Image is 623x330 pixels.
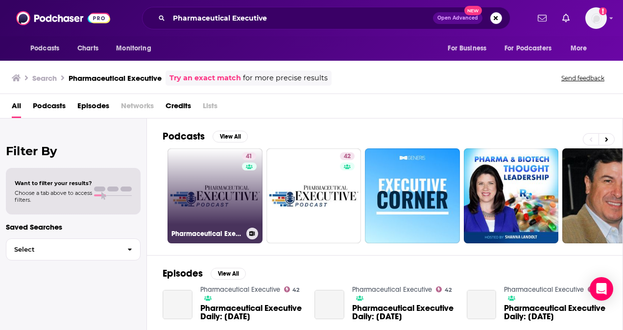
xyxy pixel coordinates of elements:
[448,42,486,55] span: For Business
[200,304,303,321] a: Pharmaceutical Executive Daily: September 8, 2025
[168,148,263,243] a: 41Pharmaceutical Executive
[352,285,432,294] a: Pharmaceutical Executive
[571,42,587,55] span: More
[6,222,141,232] p: Saved Searches
[441,39,499,58] button: open menu
[200,285,280,294] a: Pharmaceutical Executive
[564,39,599,58] button: open menu
[352,304,455,321] a: Pharmaceutical Executive Daily: September 11, 2025
[292,288,299,292] span: 42
[436,286,452,292] a: 42
[200,304,303,321] span: Pharmaceutical Executive Daily: [DATE]
[558,74,607,82] button: Send feedback
[6,238,141,260] button: Select
[203,98,217,118] span: Lists
[242,152,256,160] a: 41
[171,230,242,238] h3: Pharmaceutical Executive
[163,290,192,320] a: Pharmaceutical Executive Daily: September 8, 2025
[109,39,164,58] button: open menu
[24,39,72,58] button: open menu
[504,304,607,321] span: Pharmaceutical Executive Daily: [DATE]
[464,6,482,15] span: New
[585,7,607,29] img: User Profile
[12,98,21,118] a: All
[314,290,344,320] a: Pharmaceutical Executive Daily: September 11, 2025
[352,304,455,321] span: Pharmaceutical Executive Daily: [DATE]
[437,16,478,21] span: Open Advanced
[77,98,109,118] a: Episodes
[121,98,154,118] span: Networks
[445,288,452,292] span: 42
[504,285,584,294] a: Pharmaceutical Executive
[142,7,510,29] div: Search podcasts, credits, & more...
[498,39,566,58] button: open menu
[599,7,607,15] svg: Add a profile image
[585,7,607,29] button: Show profile menu
[163,267,203,280] h2: Episodes
[71,39,104,58] a: Charts
[116,42,151,55] span: Monitoring
[169,72,241,84] a: Try an exact match
[558,10,574,26] a: Show notifications dropdown
[433,12,482,24] button: Open AdvancedNew
[163,267,246,280] a: EpisodesView All
[33,98,66,118] a: Podcasts
[32,73,57,83] h3: Search
[15,180,92,187] span: Want to filter your results?
[504,42,551,55] span: For Podcasters
[504,304,607,321] a: Pharmaceutical Executive Daily: September 5, 2025
[6,246,120,253] span: Select
[163,130,205,142] h2: Podcasts
[467,290,497,320] a: Pharmaceutical Executive Daily: September 5, 2025
[340,152,355,160] a: 42
[30,42,59,55] span: Podcasts
[163,130,248,142] a: PodcastsView All
[585,7,607,29] span: Logged in as Morgan16
[590,277,613,301] div: Open Intercom Messenger
[243,72,328,84] span: for more precise results
[588,286,603,292] a: 42
[169,10,433,26] input: Search podcasts, credits, & more...
[266,148,361,243] a: 42
[246,152,252,162] span: 41
[69,73,162,83] h3: Pharmaceutical Executive
[16,9,110,27] img: Podchaser - Follow, Share and Rate Podcasts
[213,131,248,142] button: View All
[211,268,246,280] button: View All
[344,152,351,162] span: 42
[15,189,92,203] span: Choose a tab above to access filters.
[166,98,191,118] a: Credits
[534,10,551,26] a: Show notifications dropdown
[6,144,141,158] h2: Filter By
[284,286,300,292] a: 42
[77,42,98,55] span: Charts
